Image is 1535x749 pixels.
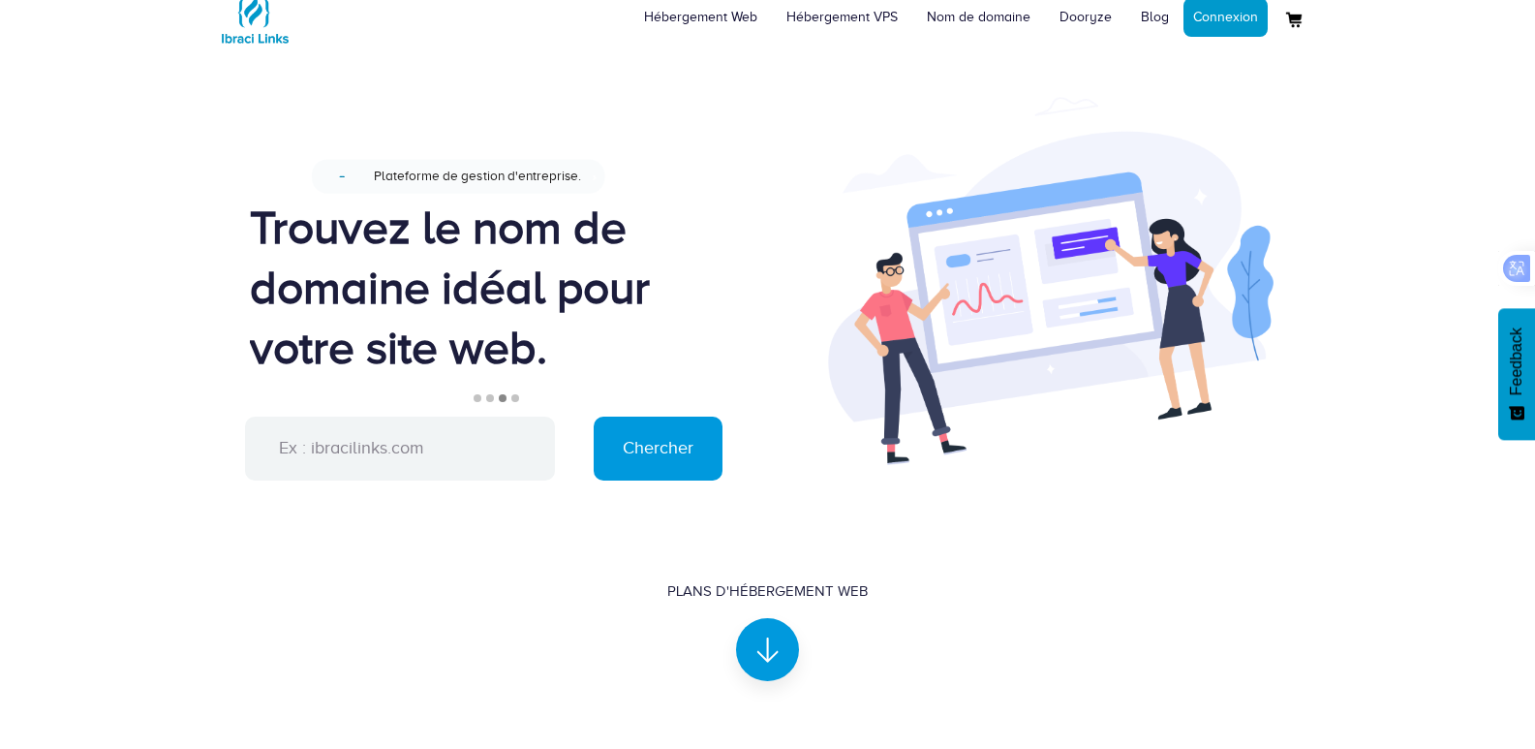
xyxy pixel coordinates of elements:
button: Feedback - Afficher l’enquête [1498,308,1535,440]
a: NouveauPlateforme de gestion d'entreprise. [311,155,677,198]
input: Chercher [594,417,722,481]
span: Plateforme de gestion d'entreprise. [373,169,580,183]
iframe: Drift Widget Chat Controller [1438,652,1512,726]
span: Feedback [1508,328,1525,395]
a: Plans d'hébergement Web [667,581,868,665]
div: Trouvez le nom de domaine idéal pour votre site web. [250,198,739,378]
span: Nouveau [339,176,344,177]
div: Plans d'hébergement Web [667,581,868,602]
input: Ex : ibracilinks.com [245,417,555,481]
